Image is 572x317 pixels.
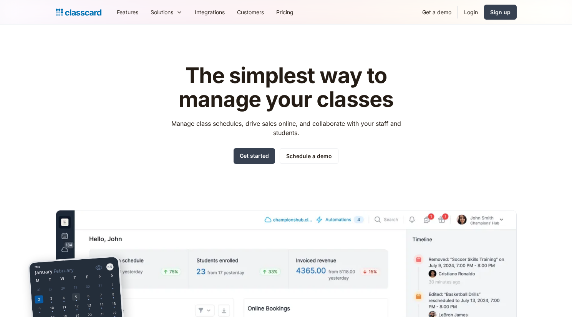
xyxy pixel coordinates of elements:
a: Pricing [270,3,300,21]
p: Manage class schedules, drive sales online, and collaborate with your staff and students. [164,119,408,137]
div: Solutions [151,8,173,16]
a: home [56,7,101,18]
a: Sign up [484,5,517,20]
a: Features [111,3,144,21]
a: Customers [231,3,270,21]
div: Sign up [490,8,511,16]
a: Get started [234,148,275,164]
div: Solutions [144,3,189,21]
a: Schedule a demo [280,148,338,164]
a: Integrations [189,3,231,21]
h1: The simplest way to manage your classes [164,64,408,111]
a: Get a demo [416,3,458,21]
a: Login [458,3,484,21]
